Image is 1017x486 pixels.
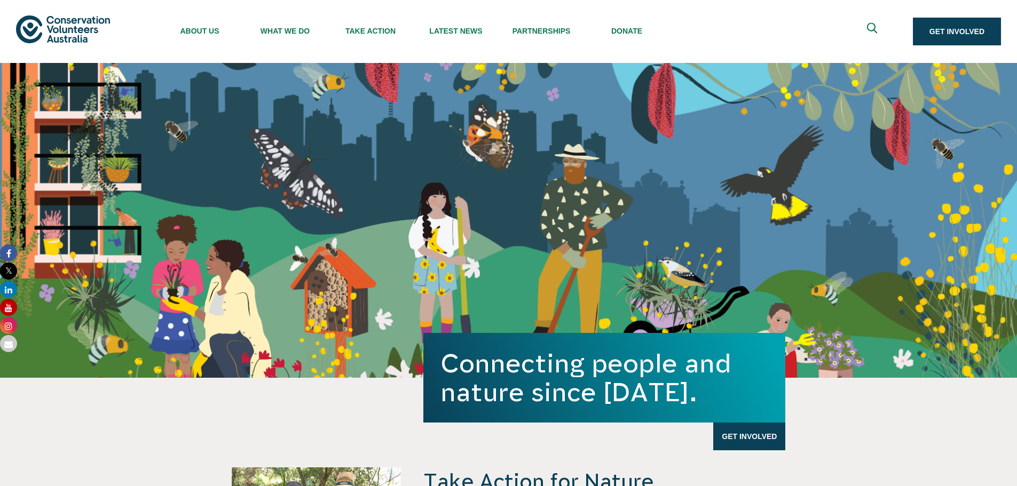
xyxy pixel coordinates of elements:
[413,27,499,35] span: Latest News
[713,423,785,450] a: Get Involved
[157,27,242,35] span: About Us
[913,18,1001,45] a: Get Involved
[328,27,413,35] span: Take Action
[16,15,110,43] img: logo.svg
[242,27,328,35] span: What We Do
[499,27,584,35] span: Partnerships
[866,23,880,41] span: Expand search box
[861,19,886,44] button: Expand search box Close search box
[584,27,669,35] span: Donate
[440,349,768,407] h1: Connecting people and nature since [DATE].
